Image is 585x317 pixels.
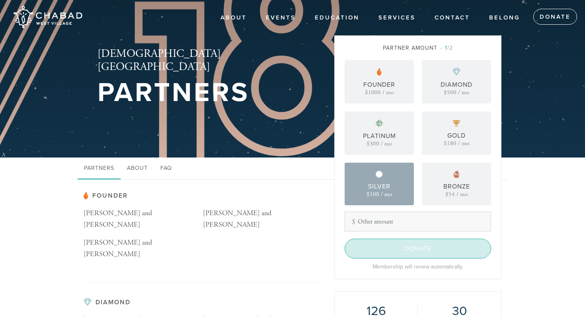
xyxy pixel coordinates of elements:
div: $300 / mo [367,141,392,147]
img: pp-diamond.svg [84,298,92,306]
div: $500 / mo [444,89,469,95]
a: About [121,158,154,180]
div: Partner Amount [345,44,491,52]
div: Membership will renew automatically. [345,263,491,271]
img: pp-platinum.svg [375,119,383,127]
div: $54 / mo [445,191,468,197]
img: pp-partner.svg [84,192,88,200]
span: 1 [445,45,447,51]
a: Donate [533,9,577,25]
a: Events [260,10,302,25]
h3: Diamond [84,298,322,306]
p: [PERSON_NAME] and [PERSON_NAME] [203,208,322,231]
a: Belong [483,10,526,25]
a: FAQ [154,158,178,180]
h1: Partners [97,80,308,106]
div: $1000 / mo [365,89,394,95]
a: Services [372,10,421,25]
h3: Founder [84,192,322,200]
div: $100 / mo [367,191,392,197]
a: EDUCATION [309,10,365,25]
img: pp-bronze.svg [453,171,460,178]
div: Gold [447,131,466,140]
div: Bronze [443,182,470,191]
span: /2 [440,45,453,51]
img: pp-silver.svg [376,171,383,178]
h2: [DEMOGRAPHIC_DATA][GEOGRAPHIC_DATA] [97,47,308,74]
img: pp-gold.svg [453,120,460,127]
input: Other amount [345,212,491,231]
img: Chabad%20West%20Village.png [12,3,83,31]
a: About [214,10,253,25]
img: pp-diamond.svg [452,68,460,76]
div: Platinum [363,131,396,141]
p: [PERSON_NAME] and [PERSON_NAME] [84,237,203,260]
div: Diamond [441,80,472,89]
div: $180 / mo [444,140,469,146]
a: Contact [429,10,476,25]
div: Founder [363,80,395,89]
div: Silver [368,182,390,191]
input: Donate [345,239,491,259]
p: [PERSON_NAME] and [PERSON_NAME] [84,208,203,231]
a: Partners [78,158,121,180]
img: pp-partner.svg [377,68,382,76]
